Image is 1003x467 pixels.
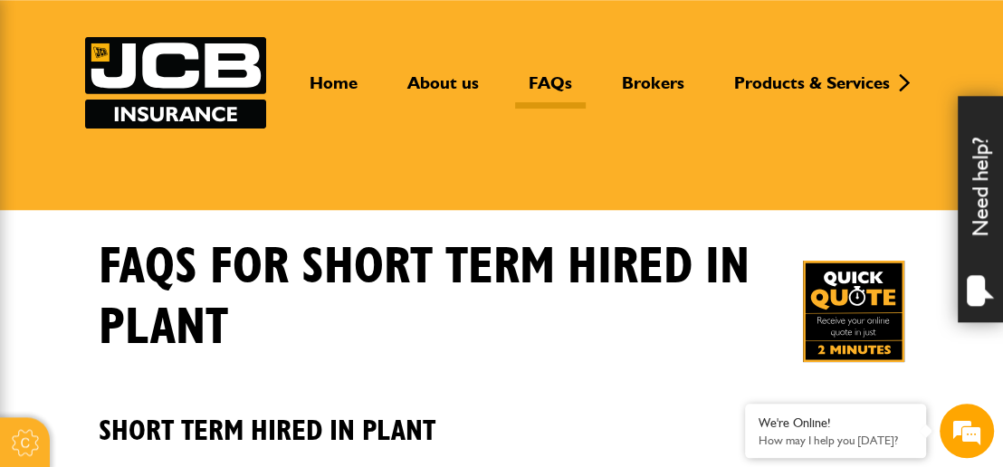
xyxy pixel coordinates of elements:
[24,328,330,391] textarea: Type your message and hit 'Enter'
[394,72,492,109] a: About us
[803,261,904,362] img: Quick Quote
[297,9,340,52] div: Minimize live chat window
[759,434,912,447] p: How may I help you today?
[608,72,698,109] a: Brokers
[958,96,1003,322] div: Need help?
[85,37,266,129] img: JCB Insurance Services logo
[31,100,76,126] img: d_20077148190_company_1631870298795_20077148190
[85,37,266,129] a: JCB Insurance Services
[721,72,903,109] a: Products & Services
[803,261,904,362] a: Get your insurance quote in just 2-minutes
[99,386,904,448] h2: Short Term Hired In Plant
[246,355,329,379] em: Start Chat
[759,415,912,431] div: We're Online!
[24,274,330,314] input: Enter your phone number
[94,101,304,125] div: Chat with us now
[24,167,330,207] input: Enter your last name
[515,72,586,109] a: FAQs
[99,237,758,358] h1: FAQS for Short Term Hired In Plant
[296,72,371,109] a: Home
[24,221,330,261] input: Enter your email address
